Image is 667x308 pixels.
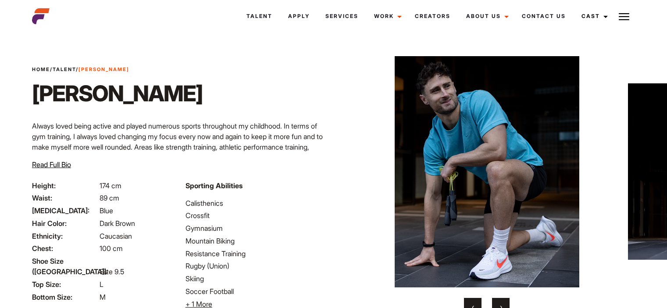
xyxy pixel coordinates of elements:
[100,244,123,253] span: 100 cm
[53,66,76,72] a: Talent
[32,7,50,25] img: cropped-aefm-brand-fav-22-square.png
[574,4,613,28] a: Cast
[32,243,98,254] span: Chest:
[32,231,98,241] span: Ethnicity:
[32,279,98,290] span: Top Size:
[100,232,132,240] span: Caucasian
[100,293,106,301] span: M
[185,273,328,284] li: Skiing
[32,256,98,277] span: Shoe Size ([GEOGRAPHIC_DATA]):
[32,218,98,229] span: Hair Color:
[32,121,328,194] p: Always loved being active and played numerous sports throughout my childhood. In terms of gym tra...
[185,248,328,259] li: Resistance Training
[100,181,121,190] span: 174 cm
[185,181,243,190] strong: Sporting Abilities
[407,4,458,28] a: Creators
[32,66,129,73] span: / /
[32,205,98,216] span: [MEDICAL_DATA]:
[32,159,71,170] button: Read Full Bio
[366,4,407,28] a: Work
[100,206,113,215] span: Blue
[185,286,328,297] li: Soccer Football
[185,261,328,271] li: Rugby (Union)
[185,198,328,208] li: Calisthenics
[185,236,328,246] li: Mountain Biking
[280,4,317,28] a: Apply
[185,223,328,233] li: Gymnasium
[239,4,280,28] a: Talent
[32,80,203,107] h1: [PERSON_NAME]
[32,292,98,302] span: Bottom Size:
[32,193,98,203] span: Waist:
[514,4,574,28] a: Contact Us
[458,4,514,28] a: About Us
[32,180,98,191] span: Height:
[100,280,103,289] span: L
[78,66,129,72] strong: [PERSON_NAME]
[32,66,50,72] a: Home
[100,267,124,276] span: Size 9.5
[619,11,629,22] img: Burger icon
[100,219,135,228] span: Dark Brown
[32,160,71,169] span: Read Full Bio
[100,193,119,202] span: 89 cm
[185,210,328,221] li: Crossfit
[317,4,366,28] a: Services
